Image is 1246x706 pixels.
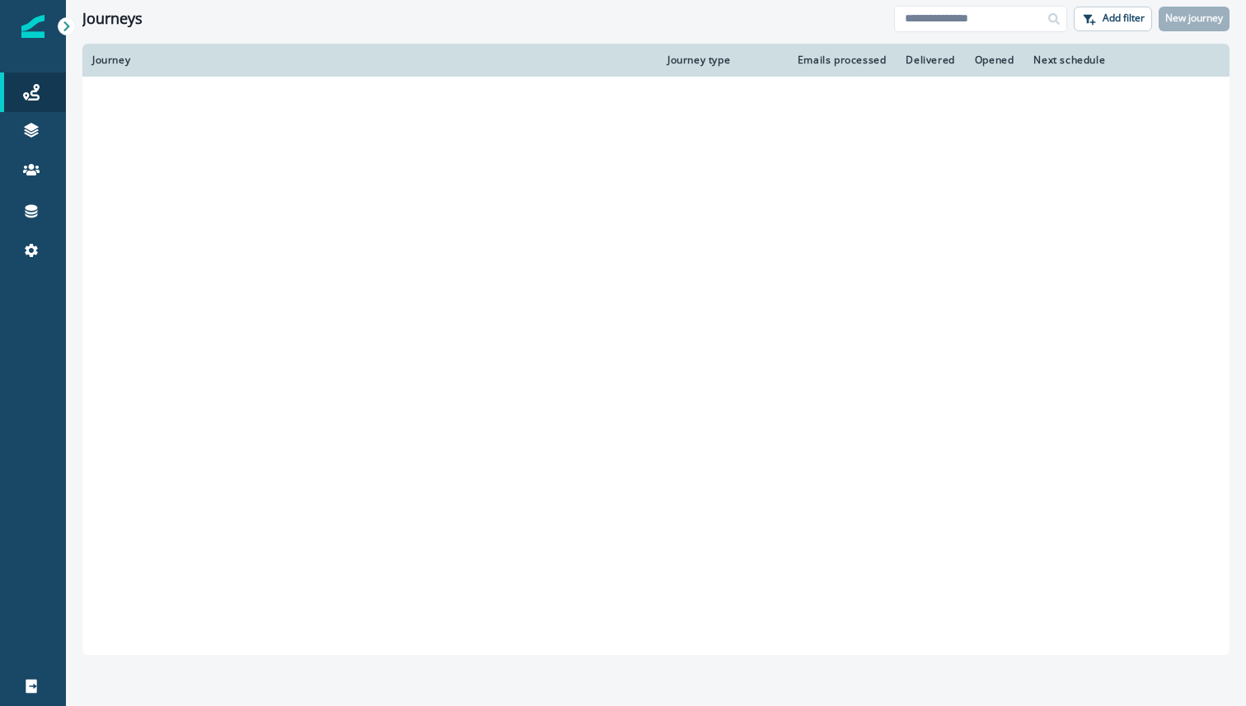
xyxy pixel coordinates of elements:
[667,54,771,67] div: Journey type
[82,10,143,28] h1: Journeys
[1165,12,1223,24] p: New journey
[975,54,1014,67] div: Opened
[92,54,648,67] div: Journey
[1074,7,1152,31] button: Add filter
[1033,54,1178,67] div: Next schedule
[1103,12,1145,24] p: Add filter
[906,54,954,67] div: Delivered
[21,15,44,38] img: Inflection
[1159,7,1230,31] button: New journey
[791,54,887,67] div: Emails processed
